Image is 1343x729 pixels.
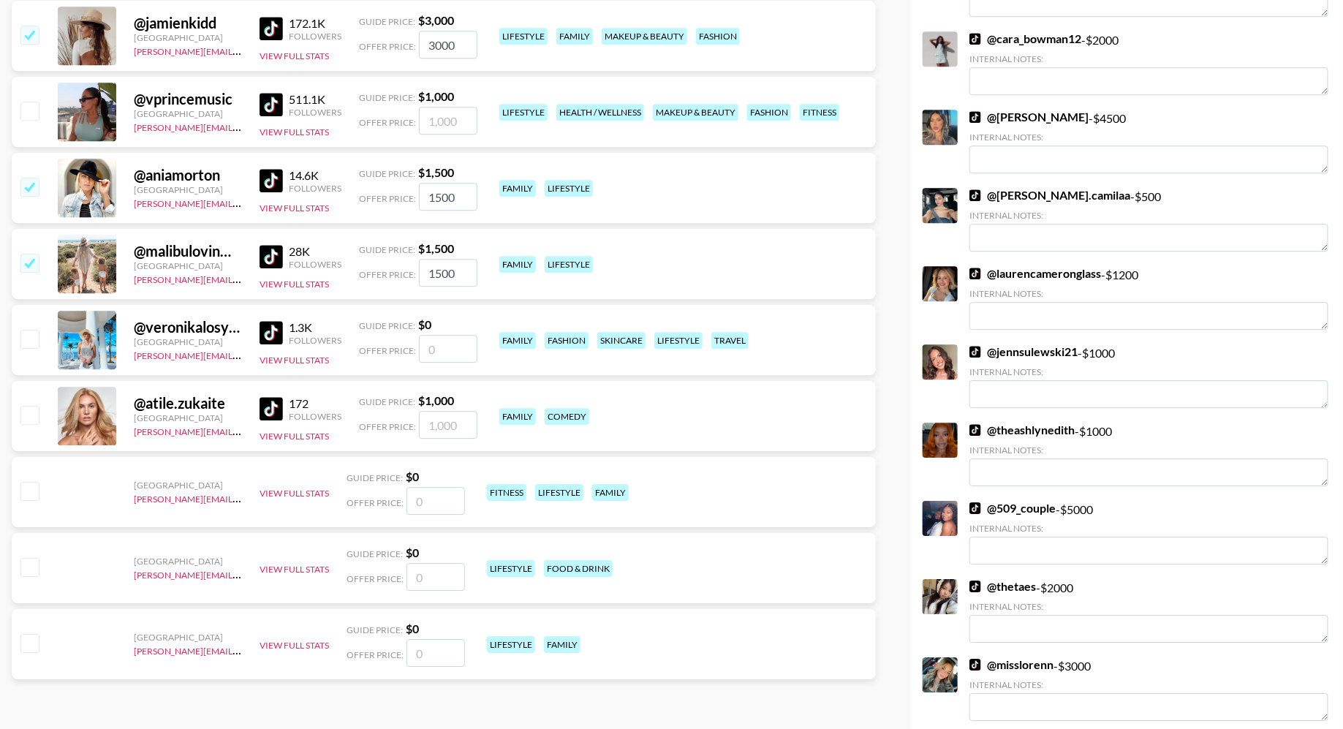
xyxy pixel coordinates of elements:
[406,545,419,559] strong: $ 0
[289,92,341,107] div: 511.1K
[347,472,403,483] span: Guide Price:
[499,28,548,45] div: lifestyle
[419,259,477,287] input: 1,500
[969,657,1328,721] div: - $ 3000
[134,394,242,412] div: @ atile.zukaite
[260,126,329,137] button: View Full Stats
[535,484,583,501] div: lifestyle
[134,423,350,437] a: [PERSON_NAME][EMAIL_ADDRESS][DOMAIN_NAME]
[134,195,350,209] a: [PERSON_NAME][EMAIL_ADDRESS][DOMAIN_NAME]
[289,396,341,411] div: 172
[260,17,283,40] img: TikTok
[969,346,981,358] img: TikTok
[260,203,329,214] button: View Full Stats
[289,107,341,118] div: Followers
[347,497,404,508] span: Offer Price:
[487,636,535,653] div: lifestyle
[418,393,454,407] strong: $ 1,000
[419,183,477,211] input: 1,500
[359,117,416,128] span: Offer Price:
[134,166,242,184] div: @ aniamorton
[134,491,350,505] a: [PERSON_NAME][EMAIL_ADDRESS][DOMAIN_NAME]
[134,184,242,195] div: [GEOGRAPHIC_DATA]
[544,560,613,577] div: food & drink
[419,31,477,58] input: 3,000
[969,445,1328,456] div: Internal Notes:
[969,424,981,436] img: TikTok
[969,423,1328,486] div: - $ 1000
[597,332,646,349] div: skincare
[487,560,535,577] div: lifestyle
[134,632,242,643] div: [GEOGRAPHIC_DATA]
[969,31,1328,95] div: - $ 2000
[969,266,1101,281] a: @laurencameronglass
[545,180,593,197] div: lifestyle
[289,183,341,194] div: Followers
[969,579,1328,643] div: - $ 2000
[406,622,419,635] strong: $ 0
[134,271,350,285] a: [PERSON_NAME][EMAIL_ADDRESS][DOMAIN_NAME]
[134,260,242,271] div: [GEOGRAPHIC_DATA]
[969,33,981,45] img: TikTok
[134,567,350,581] a: [PERSON_NAME][EMAIL_ADDRESS][DOMAIN_NAME]
[499,408,536,425] div: family
[260,640,329,651] button: View Full Stats
[289,16,341,31] div: 172.1K
[289,335,341,346] div: Followers
[969,31,1081,46] a: @cara_bowman12
[545,408,589,425] div: comedy
[359,396,415,407] span: Guide Price:
[359,244,415,255] span: Guide Price:
[747,104,791,121] div: fashion
[260,564,329,575] button: View Full Stats
[359,16,415,27] span: Guide Price:
[134,14,242,32] div: @ jamienkidd
[544,636,580,653] div: family
[134,643,350,657] a: [PERSON_NAME][EMAIL_ADDRESS][DOMAIN_NAME]
[347,649,404,660] span: Offer Price:
[260,488,329,499] button: View Full Stats
[418,241,454,255] strong: $ 1,500
[556,28,593,45] div: family
[969,344,1328,408] div: - $ 1000
[260,50,329,61] button: View Full Stats
[418,317,431,331] strong: $ 0
[359,168,415,179] span: Guide Price:
[969,523,1328,534] div: Internal Notes:
[419,411,477,439] input: 1,000
[418,165,454,179] strong: $ 1,500
[359,421,416,432] span: Offer Price:
[260,279,329,290] button: View Full Stats
[260,169,283,192] img: TikTok
[134,336,242,347] div: [GEOGRAPHIC_DATA]
[654,332,703,349] div: lifestyle
[545,332,589,349] div: fashion
[653,104,738,121] div: makeup & beauty
[969,501,1056,515] a: @509_couple
[289,411,341,422] div: Followers
[406,487,465,515] input: 0
[134,480,242,491] div: [GEOGRAPHIC_DATA]
[499,104,548,121] div: lifestyle
[969,189,981,201] img: TikTok
[969,579,1036,594] a: @thetaes
[969,657,1053,672] a: @misslorenn
[359,269,416,280] span: Offer Price:
[969,268,981,279] img: TikTok
[499,332,536,349] div: family
[134,32,242,43] div: [GEOGRAPHIC_DATA]
[969,659,981,671] img: TikTok
[419,107,477,135] input: 1,000
[969,366,1328,377] div: Internal Notes:
[696,28,740,45] div: fashion
[969,601,1328,612] div: Internal Notes:
[969,188,1328,252] div: - $ 500
[418,89,454,103] strong: $ 1,000
[499,180,536,197] div: family
[711,332,749,349] div: travel
[260,397,283,420] img: TikTok
[969,210,1328,221] div: Internal Notes:
[969,344,1078,359] a: @jennsulewski21
[969,188,1130,203] a: @[PERSON_NAME].camilaa
[406,639,465,667] input: 0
